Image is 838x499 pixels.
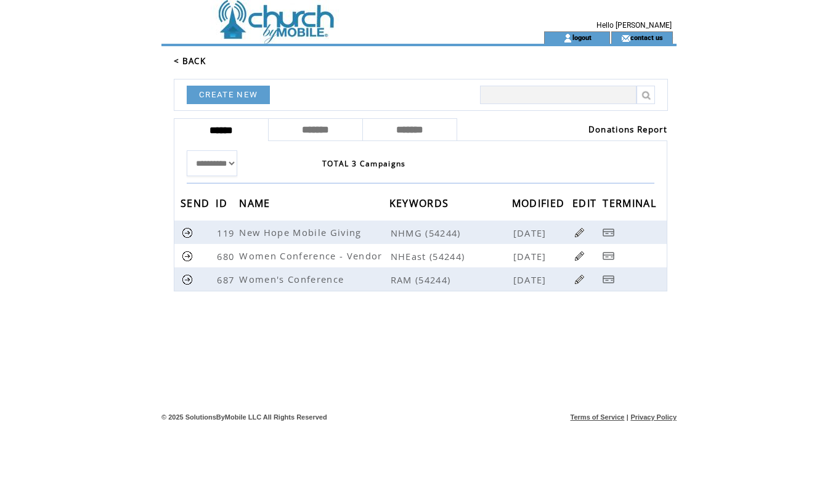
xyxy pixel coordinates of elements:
[630,413,677,421] a: Privacy Policy
[217,227,237,239] span: 119
[391,227,511,239] span: NHMG (54244)
[572,193,600,216] span: EDIT
[239,273,347,285] span: Women's Conference
[187,86,270,104] a: CREATE NEW
[216,193,230,216] span: ID
[161,413,327,421] span: © 2025 SolutionsByMobile LLC All Rights Reserved
[389,193,452,216] span: KEYWORDS
[572,33,592,41] a: logout
[512,199,568,206] a: MODIFIED
[217,250,237,262] span: 680
[216,199,230,206] a: ID
[322,158,406,169] span: TOTAL 3 Campaigns
[588,124,667,135] a: Donations Report
[174,55,206,67] a: < BACK
[621,33,630,43] img: contact_us_icon.gif
[596,21,672,30] span: Hello [PERSON_NAME]
[391,274,511,286] span: RAM (54244)
[239,226,364,238] span: New Hope Mobile Giving
[563,33,572,43] img: account_icon.gif
[513,274,550,286] span: [DATE]
[389,199,452,206] a: KEYWORDS
[603,193,659,216] span: TERMINAL
[513,250,550,262] span: [DATE]
[239,249,385,262] span: Women Conference - Vendor
[239,193,273,216] span: NAME
[217,274,237,286] span: 687
[571,413,625,421] a: Terms of Service
[181,193,213,216] span: SEND
[239,199,273,206] a: NAME
[513,227,550,239] span: [DATE]
[512,193,568,216] span: MODIFIED
[630,33,663,41] a: contact us
[391,250,511,262] span: NHEast (54244)
[627,413,628,421] span: |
